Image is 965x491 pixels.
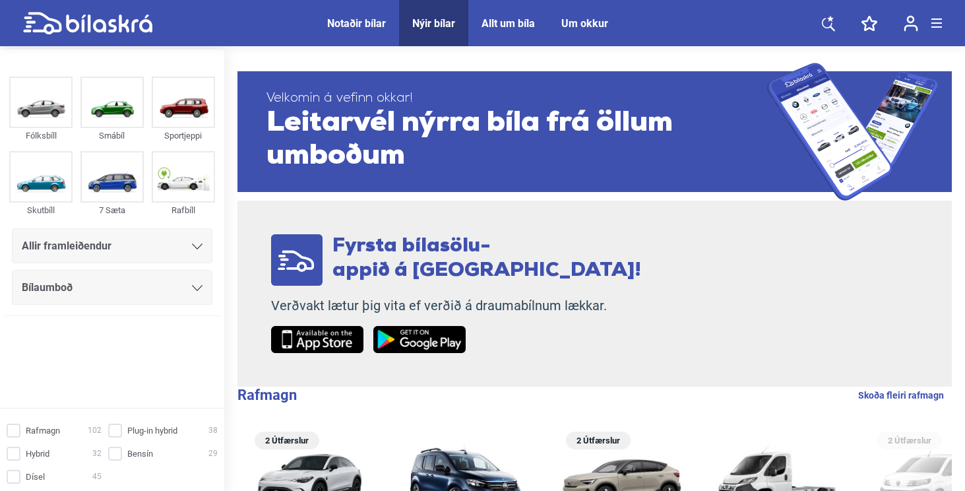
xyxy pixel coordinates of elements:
span: 2 Útfærslur [261,432,313,449]
span: Hybrid [26,447,49,461]
a: Skoða fleiri rafmagn [858,387,944,404]
span: 2 Útfærslur [573,432,624,449]
span: Plug-in hybrid [127,424,177,438]
span: Leitarvél nýrra bíla frá öllum umboðum [266,107,767,173]
div: Sportjeppi [152,128,215,143]
span: Fyrsta bílasölu- appið á [GEOGRAPHIC_DATA]! [332,236,641,281]
a: Nýir bílar [412,17,455,30]
div: Fólksbíll [9,128,73,143]
div: Rafbíll [152,203,215,218]
span: Bensín [127,447,153,461]
span: 45 [92,470,102,484]
span: Rafmagn [26,424,60,438]
span: Allir framleiðendur [22,237,111,255]
span: Velkomin á vefinn okkar! [266,90,767,107]
b: Rafmagn [237,387,297,403]
span: 29 [208,447,218,461]
div: Skutbíll [9,203,73,218]
span: Bílaumboð [22,278,73,297]
p: Verðvakt lætur þig vita ef verðið á draumabílnum lækkar. [271,298,641,314]
a: Notaðir bílar [327,17,386,30]
a: Velkomin á vefinn okkar!Leitarvél nýrra bíla frá öllum umboðum [237,63,952,201]
span: Dísel [26,470,45,484]
span: 38 [208,424,218,438]
span: 102 [88,424,102,438]
div: Smábíl [80,128,144,143]
a: Allt um bíla [482,17,535,30]
img: user-login.svg [904,15,918,32]
a: Um okkur [561,17,608,30]
div: 7 Sæta [80,203,144,218]
span: 32 [92,447,102,461]
span: 2 Útfærslur [884,432,935,449]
